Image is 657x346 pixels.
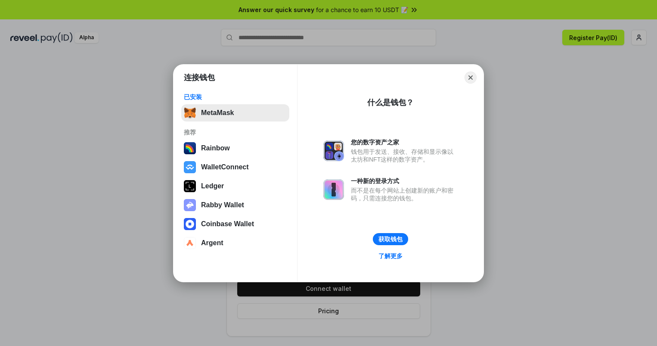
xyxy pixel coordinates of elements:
div: Coinbase Wallet [201,220,254,228]
button: Ledger [181,178,289,195]
img: svg+xml,%3Csvg%20width%3D%22120%22%20height%3D%22120%22%20viewBox%3D%220%200%20120%20120%22%20fil... [184,142,196,154]
button: Argent [181,234,289,252]
button: Rabby Wallet [181,196,289,214]
img: svg+xml,%3Csvg%20xmlns%3D%22http%3A%2F%2Fwww.w3.org%2F2000%2Fsvg%22%20width%3D%2228%22%20height%3... [184,180,196,192]
div: Rabby Wallet [201,201,244,209]
img: svg+xml,%3Csvg%20xmlns%3D%22http%3A%2F%2Fwww.w3.org%2F2000%2Fsvg%22%20fill%3D%22none%22%20viewBox... [323,140,344,161]
div: 一种新的登录方式 [351,177,458,185]
div: Argent [201,239,223,247]
div: 而不是在每个网站上创建新的账户和密码，只需连接您的钱包。 [351,187,458,202]
button: MetaMask [181,104,289,122]
button: 获取钱包 [373,233,408,245]
div: 什么是钱包？ [367,97,414,108]
img: svg+xml,%3Csvg%20xmlns%3D%22http%3A%2F%2Fwww.w3.org%2F2000%2Fsvg%22%20fill%3D%22none%22%20viewBox... [184,199,196,211]
button: Coinbase Wallet [181,215,289,233]
div: 已安装 [184,93,287,101]
button: WalletConnect [181,159,289,176]
div: MetaMask [201,109,234,117]
button: Rainbow [181,140,289,157]
a: 了解更多 [373,250,408,262]
img: svg+xml,%3Csvg%20width%3D%2228%22%20height%3D%2228%22%20viewBox%3D%220%200%2028%2028%22%20fill%3D... [184,161,196,173]
div: Ledger [201,182,224,190]
img: svg+xml,%3Csvg%20fill%3D%22none%22%20height%3D%2233%22%20viewBox%3D%220%200%2035%2033%22%20width%... [184,107,196,119]
div: 了解更多 [378,252,403,260]
div: 推荐 [184,128,287,136]
div: 您的数字资产之家 [351,138,458,146]
div: 钱包用于发送、接收、存储和显示像以太坊和NFT这样的数字资产。 [351,148,458,163]
h1: 连接钱包 [184,72,215,83]
div: 获取钱包 [378,235,403,243]
img: svg+xml,%3Csvg%20width%3D%2228%22%20height%3D%2228%22%20viewBox%3D%220%200%2028%2028%22%20fill%3D... [184,218,196,230]
button: Close [465,72,477,84]
img: svg+xml,%3Csvg%20width%3D%2228%22%20height%3D%2228%22%20viewBox%3D%220%200%2028%2028%22%20fill%3D... [184,237,196,249]
div: Rainbow [201,144,230,152]
img: svg+xml,%3Csvg%20xmlns%3D%22http%3A%2F%2Fwww.w3.org%2F2000%2Fsvg%22%20fill%3D%22none%22%20viewBox... [323,179,344,200]
div: WalletConnect [201,163,249,171]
